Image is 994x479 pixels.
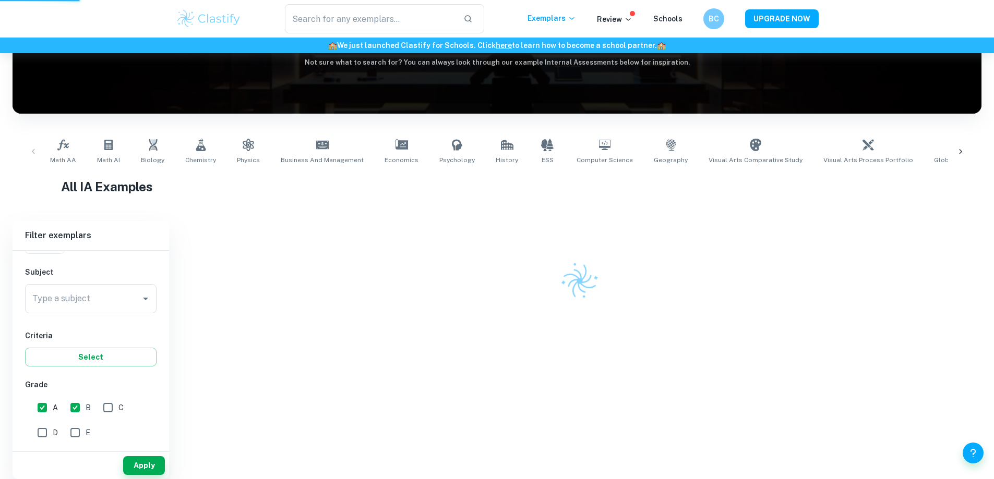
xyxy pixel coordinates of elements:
[61,177,933,196] h1: All IA Examples
[141,155,164,165] span: Biology
[118,402,124,413] span: C
[50,155,76,165] span: Math AA
[597,14,632,25] p: Review
[654,155,688,165] span: Geography
[745,9,819,28] button: UPGRADE NOW
[328,41,337,50] span: 🏫
[25,266,157,278] h6: Subject
[496,41,512,50] a: here
[25,348,157,366] button: Select
[53,402,58,413] span: A
[657,41,666,50] span: 🏫
[97,155,120,165] span: Math AI
[934,155,979,165] span: Global Politics
[185,155,216,165] span: Chemistry
[13,57,981,68] h6: Not sure what to search for? You can always look through our example Internal Assessments below f...
[285,4,456,33] input: Search for any exemplars...
[542,155,554,165] span: ESS
[708,13,720,24] h6: BC
[703,8,724,29] button: BC
[138,291,153,306] button: Open
[709,155,803,165] span: Visual Arts Comparative Study
[439,155,475,165] span: Psychology
[823,155,913,165] span: Visual Arts Process Portfolio
[385,155,418,165] span: Economics
[53,427,58,438] span: D
[528,13,576,24] p: Exemplars
[123,456,165,475] button: Apply
[2,40,992,51] h6: We just launched Clastify for Schools. Click to learn how to become a school partner.
[237,155,260,165] span: Physics
[496,155,518,165] span: History
[13,221,169,250] h6: Filter exemplars
[653,15,682,23] a: Schools
[963,443,984,463] button: Help and Feedback
[25,330,157,341] h6: Criteria
[281,155,364,165] span: Business and Management
[577,155,633,165] span: Computer Science
[554,256,605,306] img: Clastify logo
[25,379,157,390] h6: Grade
[176,8,242,29] img: Clastify logo
[86,402,91,413] span: B
[86,427,90,438] span: E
